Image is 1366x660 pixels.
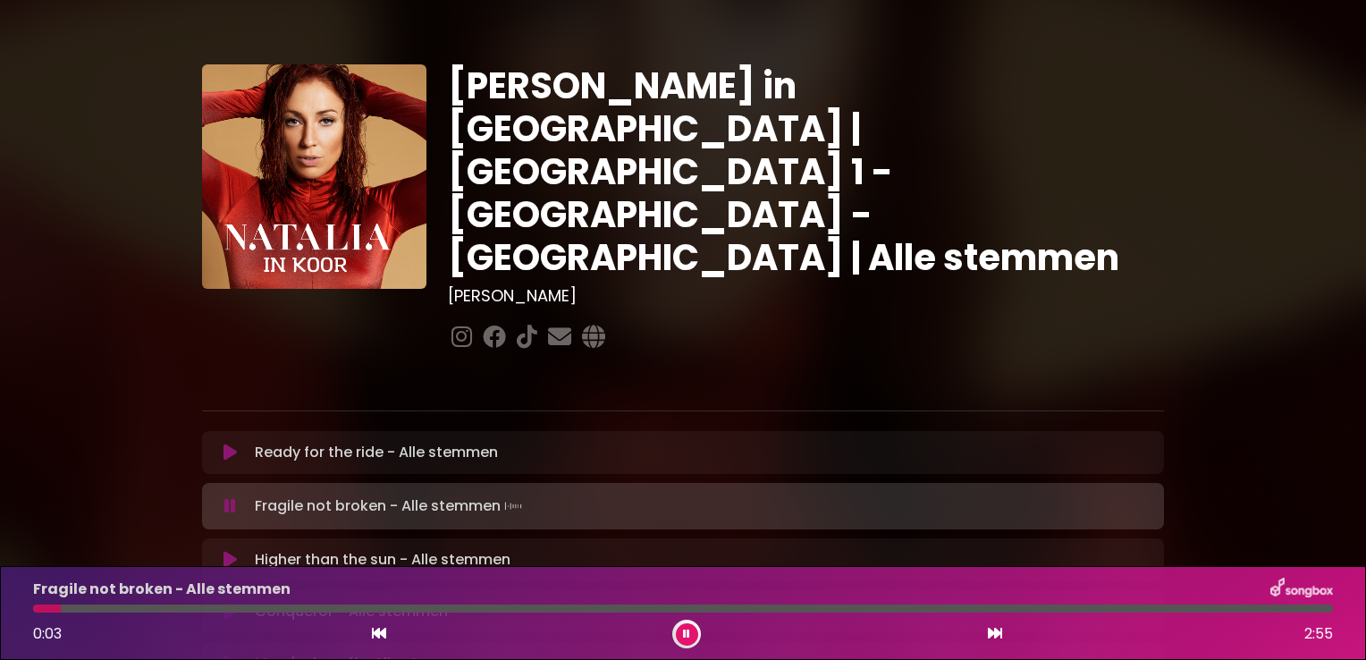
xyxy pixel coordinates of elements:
[448,64,1164,279] h1: [PERSON_NAME] in [GEOGRAPHIC_DATA] | [GEOGRAPHIC_DATA] 1 - [GEOGRAPHIC_DATA] - [GEOGRAPHIC_DATA] ...
[1270,578,1333,601] img: songbox-logo-white.png
[255,442,498,463] p: Ready for the ride - Alle stemmen
[1304,623,1333,645] span: 2:55
[448,286,1164,306] h3: [PERSON_NAME]
[202,64,426,289] img: YTVS25JmS9CLUqXqkEhs
[33,579,291,600] p: Fragile not broken - Alle stemmen
[255,494,526,519] p: Fragile not broken - Alle stemmen
[255,549,510,571] p: Higher than the sun - Alle stemmen
[501,494,526,519] img: waveform4.gif
[33,623,62,644] span: 0:03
